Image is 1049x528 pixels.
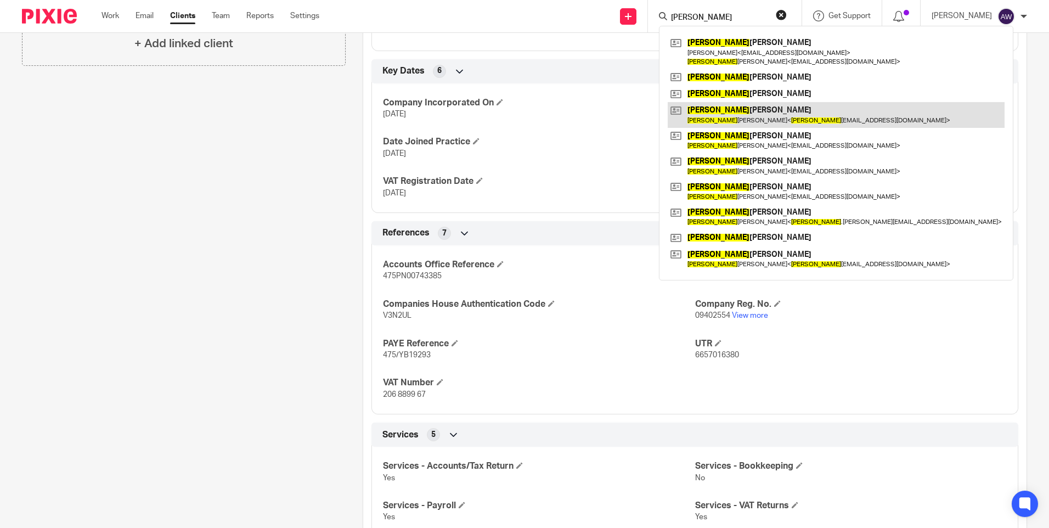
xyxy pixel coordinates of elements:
a: Email [136,10,154,21]
span: 5 [431,429,436,440]
span: No [695,474,705,482]
span: Yes [383,474,395,482]
img: svg%3E [997,8,1015,25]
a: Team [212,10,230,21]
h4: Services - Payroll [383,500,695,512]
input: Search [670,13,769,23]
span: [DATE] [383,189,406,197]
img: Pixie [22,9,77,24]
span: Yes [695,513,707,521]
span: 475PN00743385 [383,272,442,280]
h4: Company Reg. No. [695,299,1007,310]
span: Get Support [828,12,871,20]
h4: VAT Registration Date [383,176,695,187]
h4: + Add linked client [134,35,233,52]
h4: PAYE Reference [383,338,695,350]
h4: Services - VAT Returns [695,500,1007,512]
span: Services [382,429,419,441]
a: View more [732,312,768,319]
h4: UTR [695,338,1007,350]
span: [DATE] [383,150,406,158]
a: Reports [246,10,274,21]
h4: Services - Bookkeeping [695,460,1007,472]
span: [DATE] [383,110,406,118]
span: 206 8899 67 [383,391,426,398]
span: Yes [383,513,395,521]
a: Clients [170,10,195,21]
span: 6657016380 [695,351,739,359]
h4: Company Incorporated On [383,97,695,109]
a: Work [101,10,119,21]
h4: Date Joined Practice [383,136,695,148]
a: Settings [290,10,319,21]
span: 09402554 [695,312,730,319]
h4: VAT Number [383,377,695,389]
span: 7 [442,228,447,239]
span: References [382,227,430,239]
h4: Accounts Office Reference [383,259,695,271]
button: Clear [776,9,787,20]
span: 6 [437,65,442,76]
span: V3N2UL [383,312,411,319]
span: 475/YB19293 [383,351,431,359]
h4: Services - Accounts/Tax Return [383,460,695,472]
h4: Companies House Authentication Code [383,299,695,310]
span: Key Dates [382,65,425,77]
p: [PERSON_NAME] [932,10,992,21]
